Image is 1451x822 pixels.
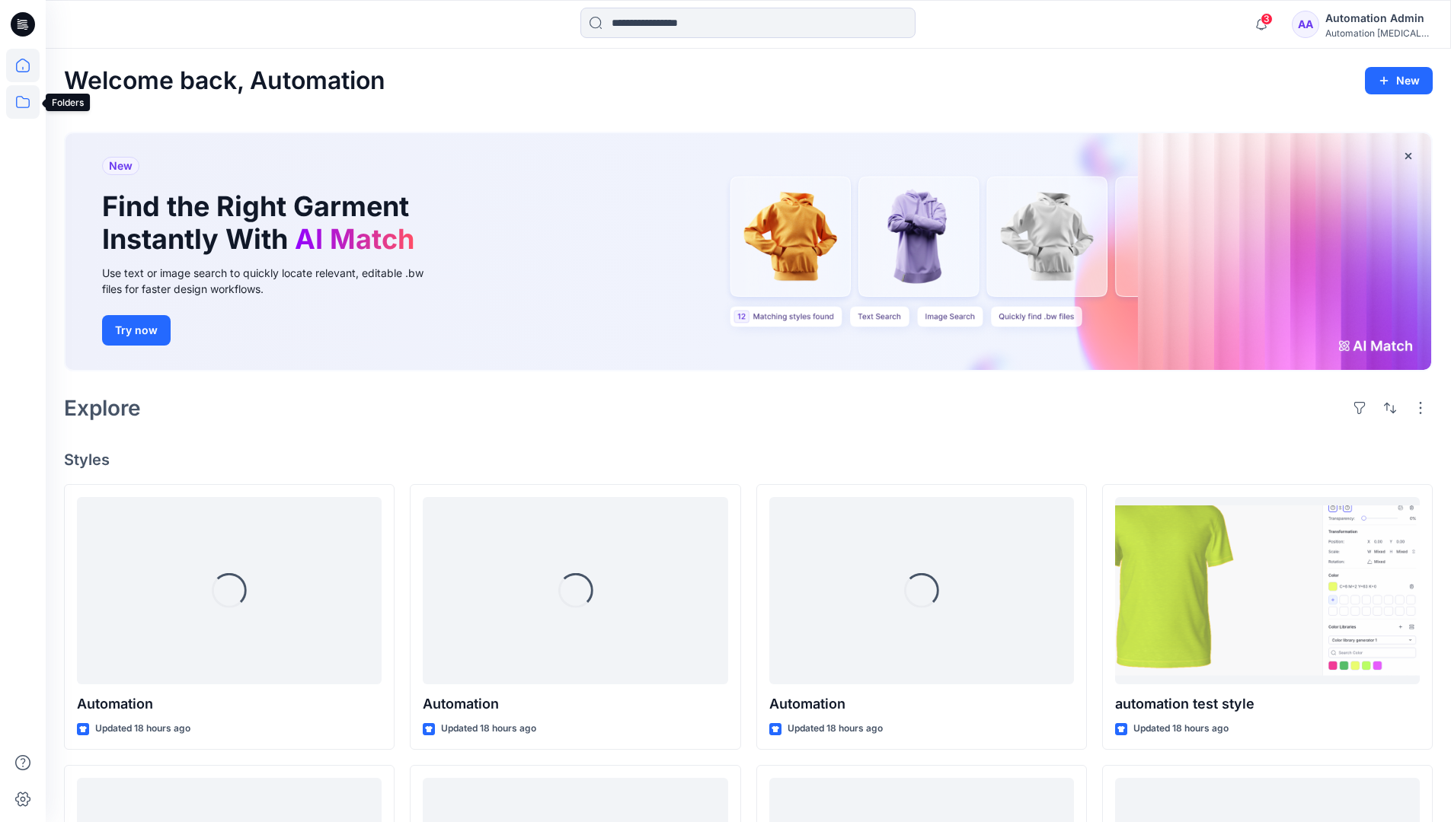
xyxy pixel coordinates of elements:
[102,190,422,256] h1: Find the Right Garment Instantly With
[64,451,1433,469] h4: Styles
[1325,9,1432,27] div: Automation Admin
[95,721,190,737] p: Updated 18 hours ago
[1325,27,1432,39] div: Automation [MEDICAL_DATA]...
[1133,721,1229,737] p: Updated 18 hours ago
[102,315,171,346] button: Try now
[788,721,883,737] p: Updated 18 hours ago
[109,157,133,175] span: New
[64,396,141,420] h2: Explore
[423,693,727,715] p: Automation
[769,693,1074,715] p: Automation
[1261,13,1273,25] span: 3
[64,67,385,95] h2: Welcome back, Automation
[1292,11,1319,38] div: AA
[1115,497,1420,685] a: automation test style
[1365,67,1433,94] button: New
[102,265,445,297] div: Use text or image search to quickly locate relevant, editable .bw files for faster design workflows.
[441,721,536,737] p: Updated 18 hours ago
[295,222,414,256] span: AI Match
[1115,693,1420,715] p: automation test style
[77,693,382,715] p: Automation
